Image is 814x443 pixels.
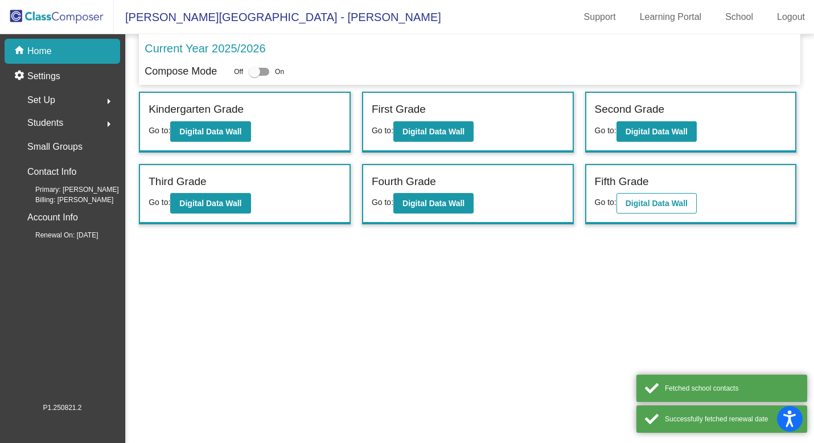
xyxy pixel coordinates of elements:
[631,8,711,26] a: Learning Portal
[616,121,697,142] button: Digital Data Wall
[179,127,241,136] b: Digital Data Wall
[27,69,60,83] p: Settings
[27,139,83,155] p: Small Groups
[595,198,616,207] span: Go to:
[17,184,119,195] span: Primary: [PERSON_NAME]
[595,126,616,135] span: Go to:
[372,174,436,190] label: Fourth Grade
[616,193,697,214] button: Digital Data Wall
[145,64,217,79] p: Compose Mode
[27,44,52,58] p: Home
[768,8,814,26] a: Logout
[402,127,464,136] b: Digital Data Wall
[626,199,688,208] b: Digital Data Wall
[27,92,55,108] span: Set Up
[665,414,799,424] div: Successfully fetched renewal date
[17,230,98,240] span: Renewal On: [DATE]
[27,115,63,131] span: Students
[102,95,116,108] mat-icon: arrow_right
[149,174,206,190] label: Third Grade
[170,193,250,214] button: Digital Data Wall
[149,126,170,135] span: Go to:
[372,101,426,118] label: First Grade
[626,127,688,136] b: Digital Data Wall
[114,8,441,26] span: [PERSON_NAME][GEOGRAPHIC_DATA] - [PERSON_NAME]
[179,199,241,208] b: Digital Data Wall
[102,117,116,131] mat-icon: arrow_right
[234,67,243,77] span: Off
[665,383,799,393] div: Fetched school contacts
[595,174,649,190] label: Fifth Grade
[595,101,665,118] label: Second Grade
[14,69,27,83] mat-icon: settings
[170,121,250,142] button: Digital Data Wall
[275,67,284,77] span: On
[716,8,762,26] a: School
[149,101,244,118] label: Kindergarten Grade
[149,198,170,207] span: Go to:
[372,126,393,135] span: Go to:
[372,198,393,207] span: Go to:
[402,199,464,208] b: Digital Data Wall
[27,210,78,225] p: Account Info
[145,40,265,57] p: Current Year 2025/2026
[393,193,474,214] button: Digital Data Wall
[17,195,113,205] span: Billing: [PERSON_NAME]
[27,164,76,180] p: Contact Info
[14,44,27,58] mat-icon: home
[575,8,625,26] a: Support
[393,121,474,142] button: Digital Data Wall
